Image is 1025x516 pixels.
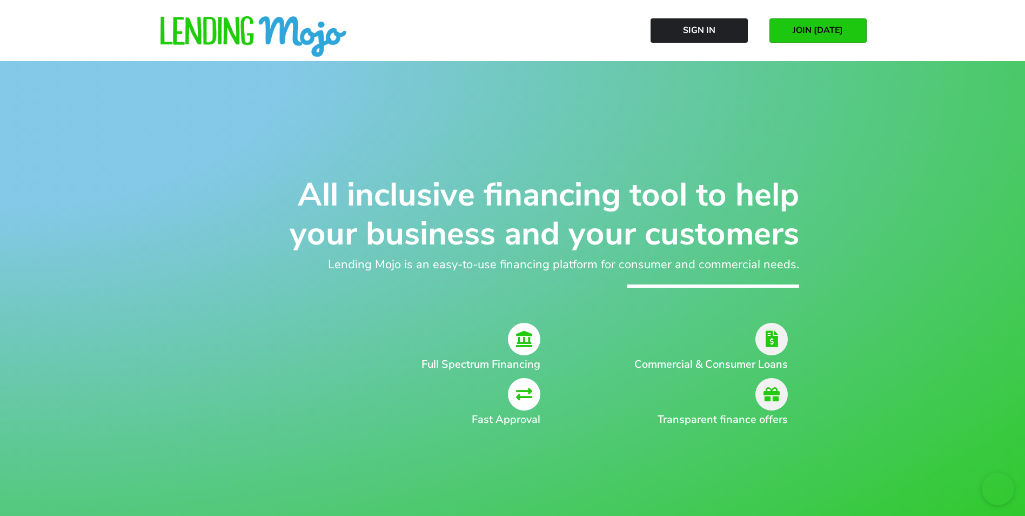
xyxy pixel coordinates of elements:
img: lm-horizontal-logo [159,16,348,58]
a: Sign In [651,18,748,43]
a: JOIN [DATE] [769,18,867,43]
span: Sign In [683,25,715,35]
span: JOIN [DATE] [793,25,843,35]
h2: Commercial & Consumer Loans [616,356,788,373]
h1: All inclusive financing tool to help your business and your customers [226,175,799,253]
h2: Transparent finance offers [616,412,788,428]
h2: Full Spectrum Financing [275,356,541,373]
iframe: chat widget [982,473,1014,505]
h2: Fast Approval [275,412,541,428]
h2: Lending Mojo is an easy-to-use financing platform for consumer and commercial needs. [226,256,799,274]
